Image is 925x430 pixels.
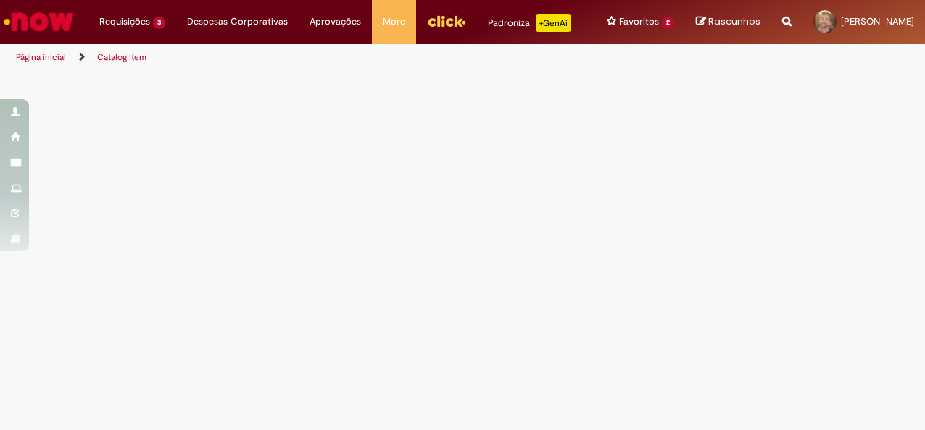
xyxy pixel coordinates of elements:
[427,10,466,32] img: click_logo_yellow_360x200.png
[536,14,571,32] p: +GenAi
[99,14,150,29] span: Requisições
[383,14,405,29] span: More
[662,17,674,29] span: 2
[619,14,659,29] span: Favoritos
[97,51,146,63] a: Catalog Item
[488,14,571,32] div: Padroniza
[696,15,760,29] a: Rascunhos
[841,15,914,28] span: [PERSON_NAME]
[16,51,66,63] a: Página inicial
[187,14,288,29] span: Despesas Corporativas
[310,14,361,29] span: Aprovações
[11,44,606,71] ul: Trilhas de página
[1,7,76,36] img: ServiceNow
[153,17,165,29] span: 3
[708,14,760,28] span: Rascunhos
